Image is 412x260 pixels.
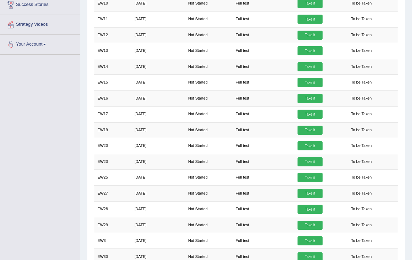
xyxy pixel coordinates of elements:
[232,27,294,43] td: Full test
[185,59,232,74] td: Not Started
[94,107,131,122] td: EW17
[348,157,374,166] span: To be Taken
[298,46,323,55] a: Take it
[298,157,323,166] a: Take it
[348,15,374,24] span: To be Taken
[185,170,232,185] td: Not Started
[131,186,185,201] td: [DATE]
[298,62,323,71] a: Take it
[185,233,232,249] td: Not Started
[185,122,232,138] td: Not Started
[232,154,294,170] td: Full test
[348,236,374,245] span: To be Taken
[232,43,294,59] td: Full test
[94,43,131,59] td: EW13
[94,122,131,138] td: EW19
[185,27,232,43] td: Not Started
[298,236,323,245] a: Take it
[348,62,374,71] span: To be Taken
[94,233,131,249] td: EW3
[94,201,131,217] td: EW28
[94,170,131,185] td: EW25
[131,122,185,138] td: [DATE]
[94,59,131,74] td: EW14
[131,217,185,233] td: [DATE]
[131,154,185,170] td: [DATE]
[298,221,323,230] a: Take it
[94,11,131,27] td: EW11
[185,154,232,170] td: Not Started
[94,217,131,233] td: EW29
[348,94,374,103] span: To be Taken
[298,141,323,150] a: Take it
[298,189,323,198] a: Take it
[232,138,294,154] td: Full test
[185,75,232,90] td: Not Started
[232,11,294,27] td: Full test
[94,154,131,170] td: EW23
[131,107,185,122] td: [DATE]
[348,142,374,151] span: To be Taken
[232,107,294,122] td: Full test
[185,43,232,59] td: Not Started
[0,35,80,52] a: Your Account
[185,107,232,122] td: Not Started
[232,75,294,90] td: Full test
[185,138,232,154] td: Not Started
[298,205,323,214] a: Take it
[94,75,131,90] td: EW15
[298,110,323,119] a: Take it
[185,186,232,201] td: Not Started
[298,94,323,103] a: Take it
[232,59,294,74] td: Full test
[131,170,185,185] td: [DATE]
[185,201,232,217] td: Not Started
[232,90,294,106] td: Full test
[94,90,131,106] td: EW16
[185,11,232,27] td: Not Started
[348,221,374,230] span: To be Taken
[131,27,185,43] td: [DATE]
[131,11,185,27] td: [DATE]
[298,126,323,135] a: Take it
[348,189,374,198] span: To be Taken
[131,59,185,74] td: [DATE]
[131,138,185,154] td: [DATE]
[298,78,323,87] a: Take it
[185,90,232,106] td: Not Started
[348,173,374,182] span: To be Taken
[348,31,374,40] span: To be Taken
[232,201,294,217] td: Full test
[232,122,294,138] td: Full test
[131,90,185,106] td: [DATE]
[232,186,294,201] td: Full test
[348,47,374,56] span: To be Taken
[94,27,131,43] td: EW12
[131,233,185,249] td: [DATE]
[94,138,131,154] td: EW20
[131,43,185,59] td: [DATE]
[348,110,374,119] span: To be Taken
[232,233,294,249] td: Full test
[298,173,323,182] a: Take it
[131,201,185,217] td: [DATE]
[298,31,323,40] a: Take it
[348,205,374,214] span: To be Taken
[348,126,374,135] span: To be Taken
[232,170,294,185] td: Full test
[0,15,80,32] a: Strategy Videos
[232,217,294,233] td: Full test
[131,75,185,90] td: [DATE]
[348,78,374,87] span: To be Taken
[298,15,323,24] a: Take it
[185,217,232,233] td: Not Started
[94,186,131,201] td: EW27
